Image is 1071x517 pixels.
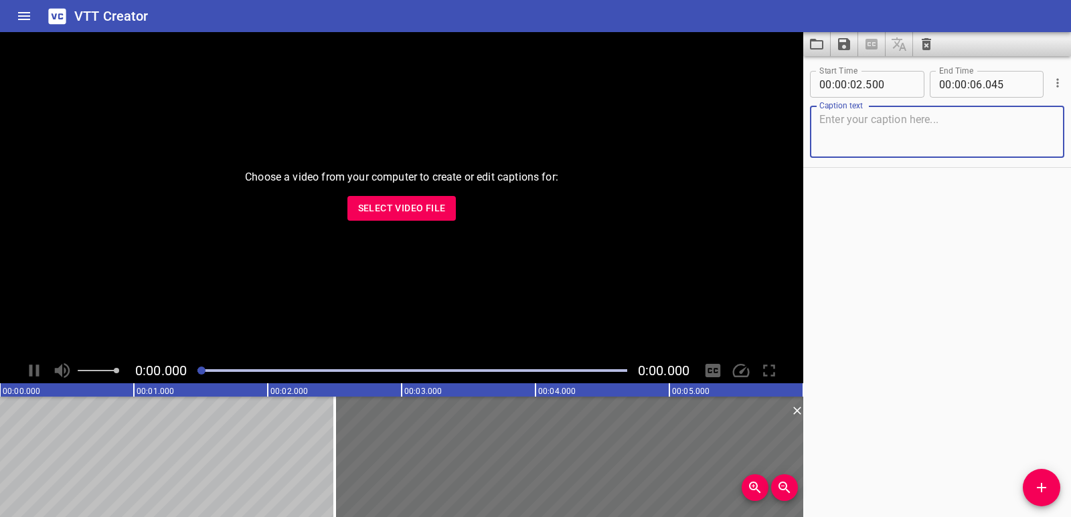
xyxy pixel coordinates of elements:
[831,32,858,56] button: Save captions to file
[74,5,149,27] h6: VTT Creator
[756,358,782,383] div: Toggle Full Screen
[835,71,847,98] input: 00
[866,71,914,98] input: 500
[789,402,806,419] button: Delete
[970,71,983,98] input: 06
[955,71,967,98] input: 00
[836,36,852,52] svg: Save captions to file
[700,358,726,383] div: Hide/Show Captions
[672,387,710,396] text: 00:05.000
[832,71,835,98] span: :
[638,363,689,379] span: Video Duration
[983,71,985,98] span: .
[135,363,187,379] span: Current Time
[789,402,804,419] div: Delete Cue
[803,32,831,56] button: Load captions from file
[858,32,886,56] span: Select a video in the pane to the left, then you can automatically extract captions.
[1023,469,1060,506] button: Add Cue
[967,71,970,98] span: :
[886,32,913,56] span: Add some text to your captions to translate.
[1049,74,1066,92] button: Cue Options
[771,474,798,501] button: Zoom Out
[985,71,1034,98] input: 045
[742,474,768,501] button: Zoom In
[404,387,442,396] text: 00:03.000
[913,32,940,56] button: Clear captions
[728,358,754,383] div: Playback Speed
[863,71,866,98] span: .
[850,71,863,98] input: 02
[809,36,825,52] svg: Load captions from file
[358,200,446,217] span: Select Video File
[245,169,558,185] p: Choose a video from your computer to create or edit captions for:
[939,71,952,98] input: 00
[3,387,40,396] text: 00:00.000
[347,196,457,221] button: Select Video File
[538,387,576,396] text: 00:04.000
[137,387,174,396] text: 00:01.000
[819,71,832,98] input: 00
[1049,66,1064,100] div: Cue Options
[270,387,308,396] text: 00:02.000
[847,71,850,98] span: :
[952,71,955,98] span: :
[918,36,934,52] svg: Clear captions
[197,369,627,372] div: Play progress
